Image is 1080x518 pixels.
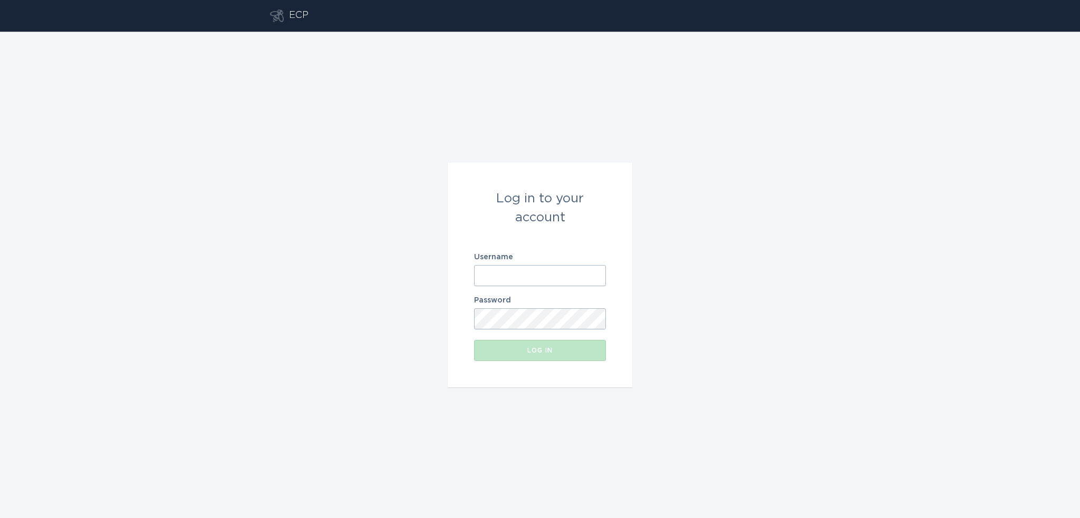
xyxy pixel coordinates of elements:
label: Password [474,297,606,304]
label: Username [474,253,606,261]
button: Log in [474,340,606,361]
div: Log in [479,347,601,354]
div: ECP [289,9,308,22]
button: Go to dashboard [270,9,284,22]
div: Log in to your account [474,189,606,227]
